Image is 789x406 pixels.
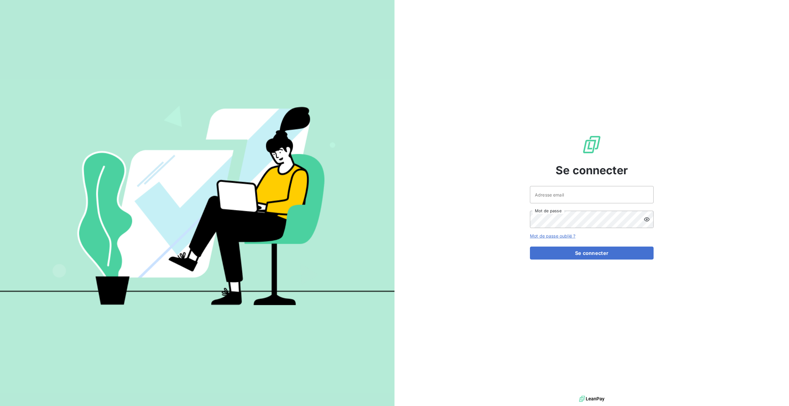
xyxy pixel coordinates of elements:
[530,186,654,203] input: placeholder
[530,233,575,239] a: Mot de passe oublié ?
[530,247,654,260] button: Se connecter
[579,394,604,404] img: logo
[582,135,602,154] img: Logo LeanPay
[556,162,628,179] span: Se connecter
